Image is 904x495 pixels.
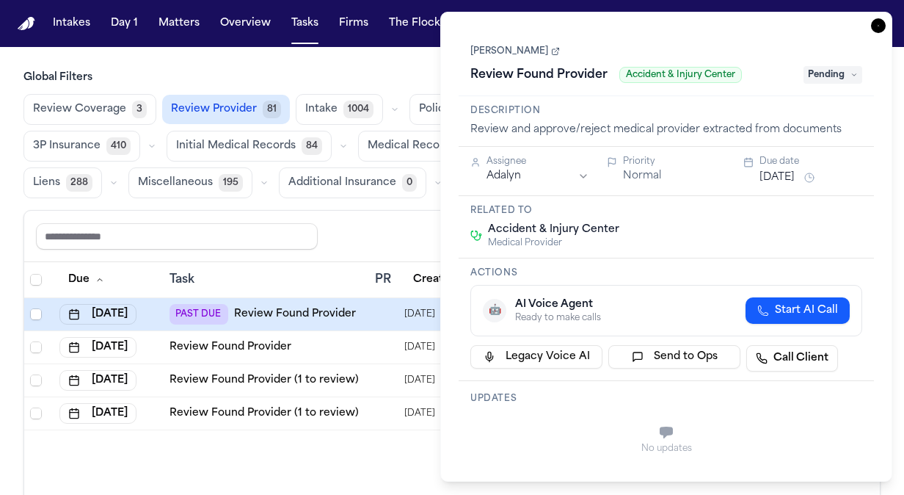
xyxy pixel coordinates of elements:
span: Review Coverage [33,102,126,117]
h3: Global Filters [23,71,881,85]
span: 🤖 [489,303,501,318]
a: [PERSON_NAME] [470,46,560,57]
div: AI Voice Agent [515,297,601,312]
span: Accident & Injury Center [488,223,619,237]
span: 84 [302,137,322,155]
span: 0 [402,174,417,192]
button: Matters [153,10,205,37]
h3: Related to [470,205,862,217]
div: Priority [623,156,726,167]
span: Police Report & Investigation [419,102,571,117]
button: The Flock [383,10,446,37]
button: Normal [623,169,661,184]
button: Tasks [285,10,324,37]
button: crownMetrics [455,10,522,37]
h3: Actions [470,267,862,279]
div: Ready to make calls [515,312,601,324]
span: 195 [219,174,243,192]
button: Medical Records534 [358,131,497,162]
span: 3P Insurance [33,139,101,153]
span: Medical Provider [488,237,619,249]
span: 81 [263,101,281,118]
button: Snooze task [801,169,818,187]
img: Finch Logo [18,17,35,31]
span: Miscellaneous [138,176,213,190]
button: Intakes [47,10,96,37]
div: Assignee [486,156,589,167]
button: Review Coverage3 [23,94,156,125]
button: Review Provider81 [162,95,290,124]
button: Additional Insurance0 [279,167,426,198]
span: Medical Records [368,139,456,153]
span: Review Provider [171,102,257,117]
button: [DATE] [59,403,136,424]
span: Accident & Injury Center [619,67,742,83]
button: Overview [214,10,277,37]
button: Send to Ops [608,345,740,369]
button: Liens288 [23,167,102,198]
button: Day 1 [105,10,144,37]
span: Pending [803,66,862,84]
button: Legacy Voice AI [470,345,602,369]
button: Police Report & Investigation336 [409,94,613,125]
button: Start AI Call [746,297,850,324]
button: Miscellaneous195 [128,167,252,198]
span: 1004 [343,101,373,118]
button: Intake1004 [296,94,383,125]
div: No updates [470,443,862,455]
button: Initial Medical Records84 [167,131,332,162]
h3: Updates [470,393,862,405]
a: Home [18,17,35,31]
span: Intake [305,102,338,117]
button: [DATE] [759,170,795,185]
span: Initial Medical Records [176,139,296,153]
button: Firms [333,10,374,37]
span: 288 [66,174,92,192]
span: Start AI Call [775,303,838,318]
h1: Review Found Provider [464,63,613,87]
span: 3 [132,101,147,118]
div: Due date [759,156,862,167]
span: Liens [33,176,60,190]
span: Additional Insurance [288,176,396,190]
a: Call Client [746,345,838,372]
div: Review and approve/reject medical provider extracted from documents [470,123,862,137]
h3: Description [470,105,862,117]
button: 3P Insurance410 [23,131,140,162]
span: 410 [106,137,131,155]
